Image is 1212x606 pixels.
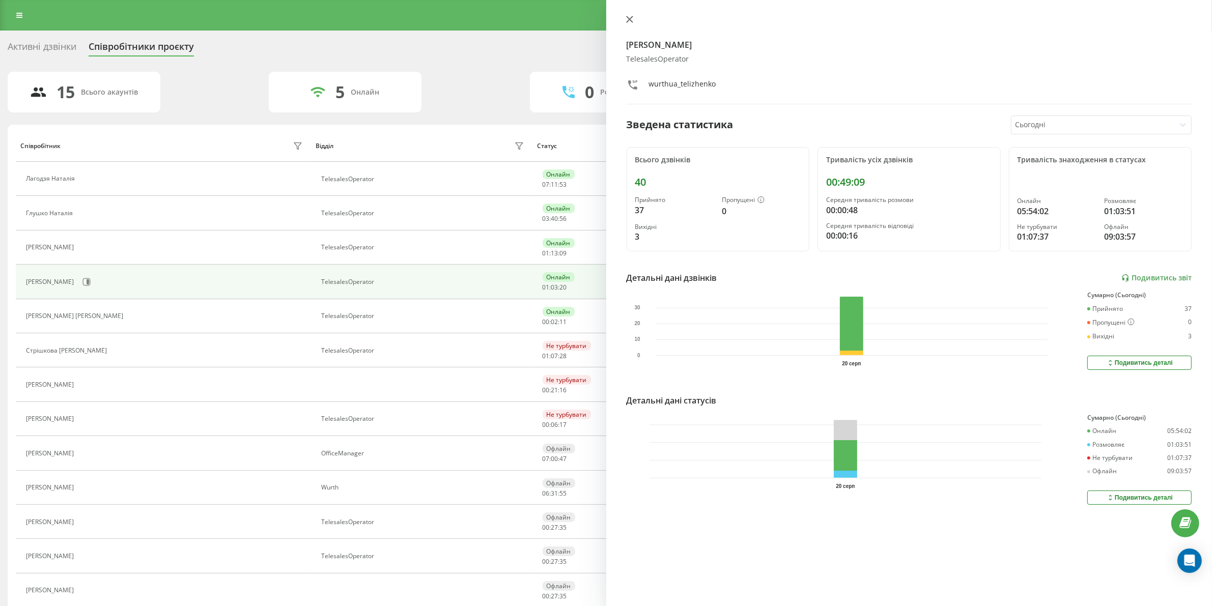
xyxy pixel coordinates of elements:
div: 01:03:51 [1104,205,1183,217]
span: 40 [551,214,558,223]
div: Сумарно (Сьогодні) [1087,414,1192,421]
div: Офлайн [543,546,575,556]
div: Онлайн [543,204,575,213]
div: Детальні дані статусів [627,394,717,407]
div: Зведена статистика [627,117,734,132]
div: Онлайн [543,169,575,179]
span: 31 [551,489,558,498]
div: 0 [585,82,594,102]
div: [PERSON_NAME] [26,553,76,560]
div: Не турбувати [543,410,591,419]
button: Подивитись деталі [1087,356,1192,370]
span: 56 [560,214,567,223]
div: Подивитись деталі [1106,494,1173,502]
div: Лагодзя Наталія [26,175,77,182]
div: Пропущені [722,196,801,205]
div: Онлайн [1018,197,1096,205]
div: [PERSON_NAME] [26,450,76,457]
span: 02 [551,318,558,326]
span: 47 [560,454,567,463]
h4: [PERSON_NAME] [627,39,1192,51]
div: Тривалість знаходження в статусах [1018,156,1183,164]
div: Глушко Наталія [26,210,75,217]
span: 00 [543,523,550,532]
div: Open Intercom Messenger [1177,549,1202,573]
div: Вихідні [1087,333,1114,340]
div: TelesalesOperator [321,415,527,422]
span: 16 [560,386,567,394]
div: Пропущені [1087,319,1135,327]
div: 37 [1185,305,1192,312]
div: : : [543,284,567,291]
span: 01 [543,249,550,257]
div: Офлайн [543,581,575,591]
div: [PERSON_NAME] [26,587,76,594]
a: Подивитись звіт [1121,274,1192,282]
div: TelesalesOperator [321,347,527,354]
div: Відділ [316,142,333,150]
div: Не турбувати [543,375,591,385]
span: 00 [543,592,550,600]
div: Статус [537,142,557,150]
div: Прийнято [1087,305,1123,312]
span: 27 [551,592,558,600]
div: TelesalesOperator [321,312,527,320]
div: Офлайн [543,444,575,453]
div: 3 [635,230,714,243]
span: 35 [560,557,567,566]
span: 21 [551,386,558,394]
div: TelesalesOperator [321,176,527,183]
div: : : [543,181,567,188]
div: 3 [1188,333,1192,340]
div: 0 [722,205,801,217]
span: 13 [551,249,558,257]
span: 07 [551,352,558,360]
div: Не турбувати [1087,454,1133,461]
div: : : [543,250,567,257]
span: 17 [560,420,567,429]
div: wurthua_telizhenko [649,79,716,94]
div: Активні дзвінки [8,41,76,57]
div: Вихідні [635,223,714,230]
span: 07 [543,454,550,463]
div: OfficeManager [321,450,527,457]
div: Сумарно (Сьогодні) [1087,292,1192,299]
span: 28 [560,352,567,360]
div: : : [543,490,567,497]
span: 06 [543,489,550,498]
div: [PERSON_NAME] [26,484,76,491]
div: [PERSON_NAME] [26,278,76,285]
span: 35 [560,592,567,600]
div: 40 [635,176,801,188]
div: Прийнято [635,196,714,204]
div: TelesalesOperator [321,518,527,526]
div: 00:00:48 [826,204,992,216]
div: 01:07:37 [1167,454,1192,461]
div: 09:03:57 [1104,230,1183,243]
div: Середня тривалість розмови [826,196,992,204]
div: Офлайн [1087,468,1117,475]
div: 09:03:57 [1167,468,1192,475]
span: 27 [551,523,558,532]
div: Всього дзвінків [635,156,801,164]
text: 10 [634,337,640,342]
div: Всього акаунтів [81,88,138,97]
div: Не турбувати [543,341,591,351]
span: 06 [551,420,558,429]
div: Онлайн [543,238,575,248]
text: 20 [634,321,640,327]
div: Стрішкова [PERSON_NAME] [26,347,109,354]
div: Онлайн [543,272,575,282]
div: Онлайн [1087,427,1116,435]
span: 01 [543,283,550,292]
div: Офлайн [543,512,575,522]
div: Онлайн [351,88,379,97]
div: Розмовляє [1104,197,1183,205]
div: Співробітники проєкту [89,41,194,57]
span: 00 [551,454,558,463]
text: 20 серп [836,483,855,489]
div: 05:54:02 [1018,205,1096,217]
div: : : [543,593,567,600]
div: [PERSON_NAME] [26,244,76,251]
span: 27 [551,557,558,566]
